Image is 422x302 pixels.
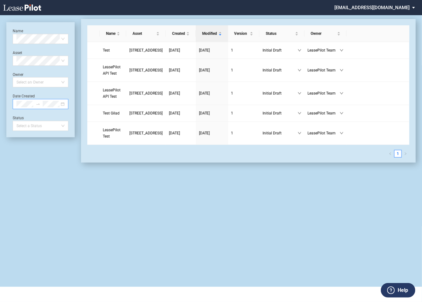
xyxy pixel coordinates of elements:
[36,102,40,106] span: to
[172,30,185,37] span: Created
[308,130,340,136] span: LeasePilot Team
[266,30,294,37] span: Status
[231,131,233,135] span: 1
[13,51,22,55] label: Asset
[103,128,121,139] span: LeasePilot Test
[129,110,163,116] a: [STREET_ADDRESS]
[305,25,347,42] th: Owner
[199,91,210,96] span: [DATE]
[129,68,163,72] span: 109 State Street
[103,111,120,115] span: Test Gilad
[402,150,409,157] li: Next Page
[231,68,233,72] span: 1
[169,47,193,53] a: [DATE]
[13,72,23,77] label: Owner
[228,25,259,42] th: Version
[340,48,344,52] span: down
[231,111,233,115] span: 1
[199,68,210,72] span: [DATE]
[126,25,166,42] th: Asset
[169,131,180,135] span: [DATE]
[298,131,301,135] span: down
[129,130,163,136] a: [STREET_ADDRESS]
[340,131,344,135] span: down
[340,91,344,95] span: down
[129,90,163,96] a: [STREET_ADDRESS]
[103,127,123,139] a: LeasePilot Test
[169,90,193,96] a: [DATE]
[199,130,225,136] a: [DATE]
[199,131,210,135] span: [DATE]
[259,25,305,42] th: Status
[169,111,180,115] span: [DATE]
[199,48,210,52] span: [DATE]
[231,47,256,53] a: 1
[129,67,163,73] a: [STREET_ADDRESS]
[231,130,256,136] a: 1
[103,88,121,99] span: LeasePilot API Test
[263,67,298,73] span: Initial Draft
[169,68,180,72] span: [DATE]
[103,110,123,116] a: Test Gilad
[231,90,256,96] a: 1
[387,150,394,157] li: Previous Page
[389,152,392,155] span: left
[103,47,123,53] a: Test
[199,90,225,96] a: [DATE]
[231,110,256,116] a: 1
[298,48,301,52] span: down
[100,25,126,42] th: Name
[169,48,180,52] span: [DATE]
[340,68,344,72] span: down
[308,67,340,73] span: LeasePilot Team
[36,102,40,106] span: swap-right
[308,47,340,53] span: LeasePilot Team
[196,25,228,42] th: Modified
[13,94,35,98] label: Date Created
[103,64,123,77] a: LeasePilot API Test
[133,30,155,37] span: Asset
[169,130,193,136] a: [DATE]
[103,65,121,76] span: LeasePilot API Test
[169,91,180,96] span: [DATE]
[263,47,298,53] span: Initial Draft
[398,286,408,294] label: Help
[311,30,336,37] span: Owner
[231,67,256,73] a: 1
[298,68,301,72] span: down
[103,87,123,100] a: LeasePilot API Test
[103,48,110,52] span: Test
[231,48,233,52] span: 1
[387,150,394,157] button: left
[129,91,163,96] span: 109 State Street
[199,67,225,73] a: [DATE]
[298,91,301,95] span: down
[202,30,217,37] span: Modified
[106,30,115,37] span: Name
[394,150,401,157] a: 1
[169,110,193,116] a: [DATE]
[129,131,163,135] span: 109 State Street
[13,116,24,120] label: Status
[199,47,225,53] a: [DATE]
[166,25,196,42] th: Created
[199,111,210,115] span: [DATE]
[308,90,340,96] span: LeasePilot Team
[263,110,298,116] span: Initial Draft
[402,150,409,157] button: right
[231,91,233,96] span: 1
[404,152,407,155] span: right
[263,90,298,96] span: Initial Draft
[129,111,163,115] span: 109 State Street
[308,110,340,116] span: LeasePilot Team
[381,283,415,298] button: Help
[298,111,301,115] span: down
[263,130,298,136] span: Initial Draft
[129,47,163,53] a: [STREET_ADDRESS]
[199,110,225,116] a: [DATE]
[129,48,163,52] span: 109 State Street
[340,111,344,115] span: down
[169,67,193,73] a: [DATE]
[234,30,249,37] span: Version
